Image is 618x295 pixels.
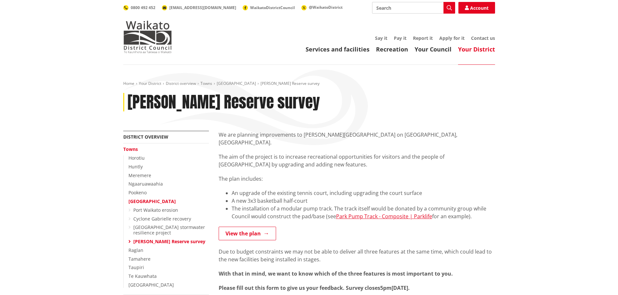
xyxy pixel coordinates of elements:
a: Apply for it [439,35,465,41]
a: View the plan [219,227,276,240]
a: [GEOGRAPHIC_DATA] [128,282,174,288]
a: Huntly [128,164,143,170]
a: Your District [139,81,161,86]
input: Search input [372,2,455,14]
a: Ngaaruawaahia [128,181,163,187]
a: Tamahere [128,256,151,262]
a: Pookeno [128,189,147,196]
a: Taupiri [128,264,144,270]
a: Cyclone Gabrielle recovery [133,216,191,222]
a: Raglan [128,247,143,253]
a: Te Kauwhata [128,273,157,279]
a: [GEOGRAPHIC_DATA] [128,198,176,204]
p: The aim of the project is to increase recreational opportunities for visitors and the people of [... [219,153,495,168]
span: @WaikatoDistrict [309,5,343,10]
span: [PERSON_NAME] Reserve survey [261,81,320,86]
a: Services and facilities [306,45,370,53]
a: [PERSON_NAME] Reserve survey [133,238,205,244]
a: Meremere [128,172,151,178]
a: Park Pump Track - Composite | Parklife [336,213,432,220]
a: [GEOGRAPHIC_DATA] [217,81,256,86]
img: Waikato District Council - Te Kaunihera aa Takiwaa o Waikato [123,21,172,53]
a: WaikatoDistrictCouncil [243,5,295,10]
span: 0800 492 452 [131,5,155,10]
p: Due to budget constraints we may not be able to deliver all three features at the same time, whic... [219,248,495,263]
a: Pay it [394,35,406,41]
a: 0800 492 452 [123,5,155,10]
a: District overview [123,134,168,140]
span: WaikatoDistrictCouncil [250,5,295,10]
nav: breadcrumb [123,81,495,86]
span: [EMAIL_ADDRESS][DOMAIN_NAME] [169,5,236,10]
p: The plan includes: [219,175,495,183]
strong: With that in mind, we want to know which of the three features is most important to you. [219,270,453,277]
a: Say it [375,35,387,41]
p: We are planning improvements to [PERSON_NAME][GEOGRAPHIC_DATA] on [GEOGRAPHIC_DATA], [GEOGRAPHIC_... [219,131,495,146]
a: Account [458,2,495,14]
a: Your District [458,45,495,53]
a: @WaikatoDistrict [301,5,343,10]
a: Horotiu [128,155,145,161]
a: Report it [413,35,433,41]
a: Your Council [415,45,452,53]
a: Home [123,81,134,86]
a: [EMAIL_ADDRESS][DOMAIN_NAME] [162,5,236,10]
a: District overview [166,81,196,86]
a: Port Waikato erosion [133,207,178,213]
a: Contact us [471,35,495,41]
a: [GEOGRAPHIC_DATA] stormwater resilience project [133,224,205,236]
h1: [PERSON_NAME] Reserve survey [127,93,320,112]
strong: 5pm[DATE]. [380,284,410,291]
a: Recreation [376,45,408,53]
a: Towns [200,81,212,86]
li: The installation of a modular pump track. The track itself would be donated by a community group ... [232,205,495,220]
li: An upgrade of the existing tennis court, including upgrading the court surface [232,189,495,197]
li: A new 3x3 basketball half-court [232,197,495,205]
strong: Please fill out this form to give us your feedback. Survey closes [219,284,380,291]
a: Towns [123,146,138,152]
